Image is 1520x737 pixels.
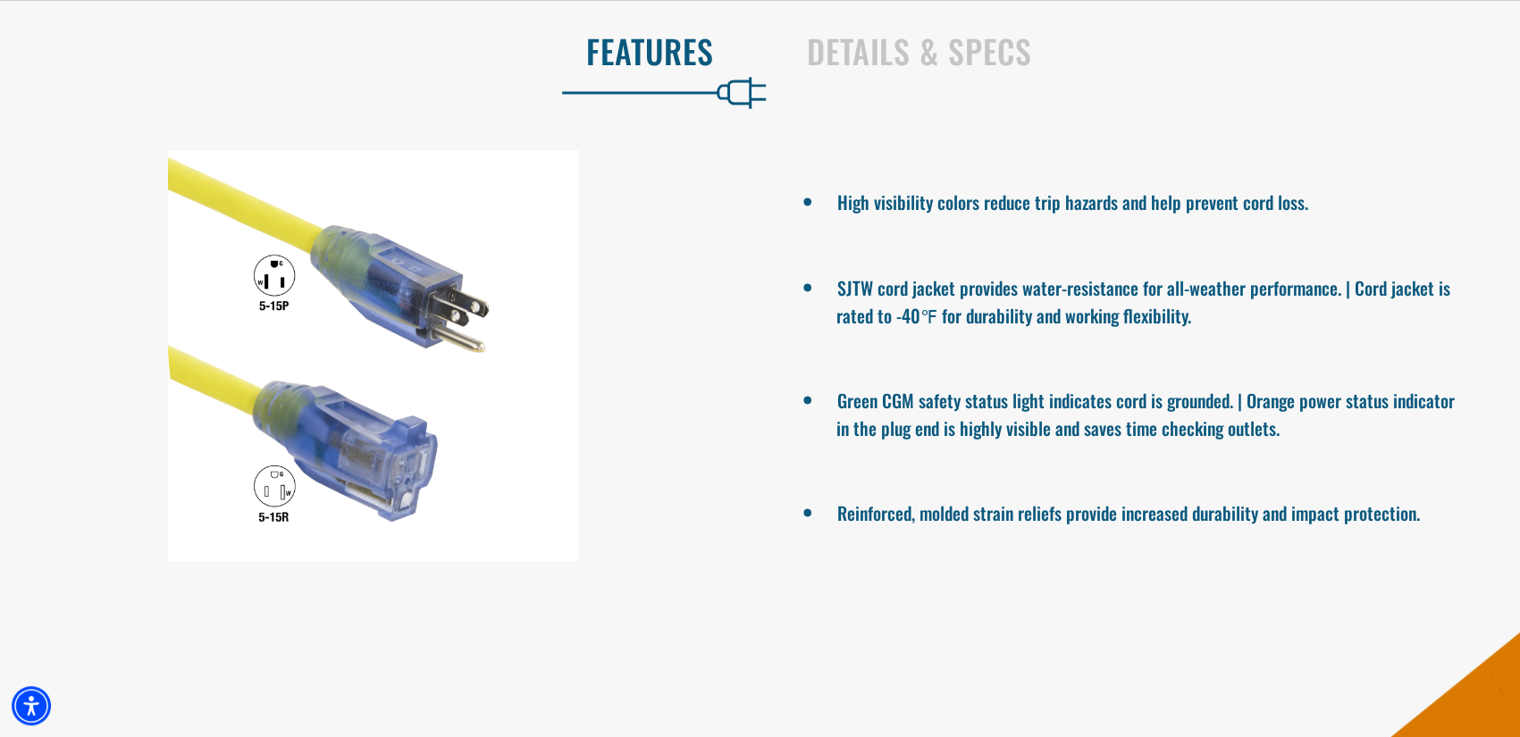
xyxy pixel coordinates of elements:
[12,686,51,725] div: Accessibility Menu
[836,184,1458,216] li: High visibility colors reduce trip hazards and help prevent cord loss.
[836,382,1458,441] li: Green CGM safety status light indicates cord is grounded. | Orange power status indicator in the ...
[38,32,714,70] h2: Features
[836,270,1458,329] li: SJTW cord jacket provides water-resistance for all-weather performance. | Cord jacket is rated to...
[836,495,1458,527] li: Reinforced, molded strain reliefs provide increased durability and impact protection.
[807,32,1483,70] h2: Details & Specs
